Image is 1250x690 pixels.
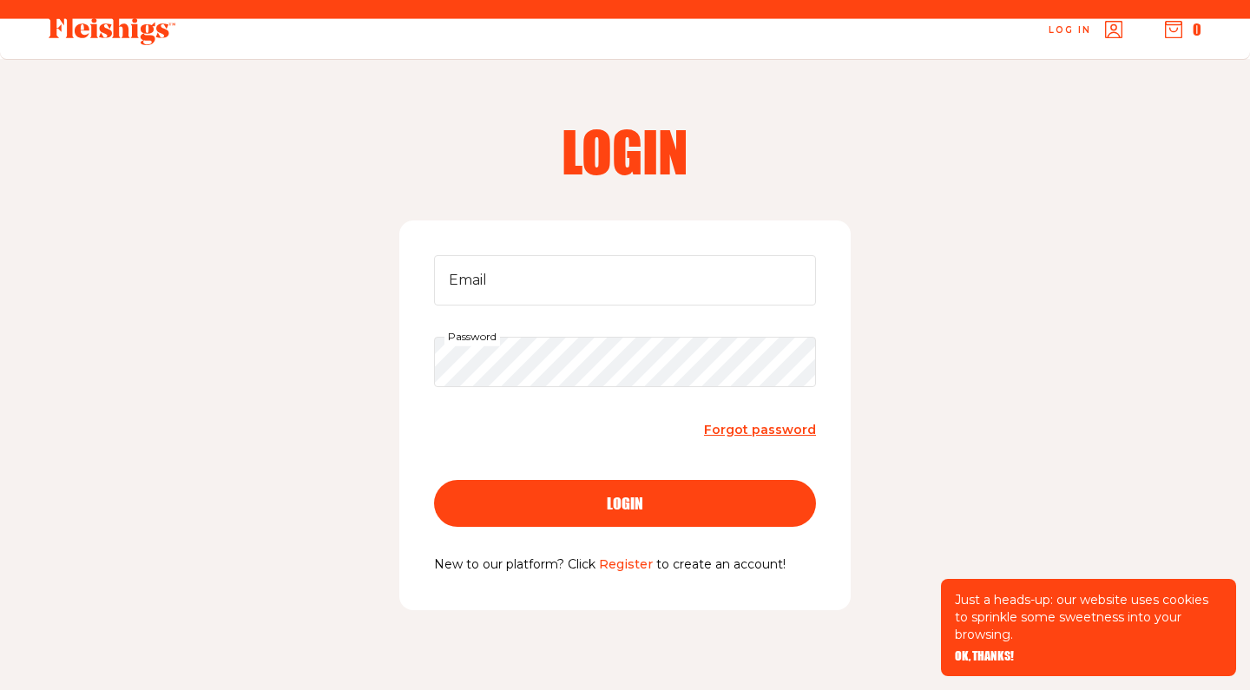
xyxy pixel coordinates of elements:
p: New to our platform? Click to create an account! [434,555,816,575]
button: 0 [1165,20,1201,39]
label: Password [444,327,500,346]
a: Forgot password [704,418,816,442]
input: Email [434,255,816,306]
p: Just a heads-up: our website uses cookies to sprinkle some sweetness into your browsing. [955,591,1222,643]
span: Forgot password [704,422,816,437]
a: Register [599,556,653,572]
input: Password [434,337,816,387]
button: login [434,480,816,527]
a: Log in [1049,21,1122,38]
button: OK, THANKS! [955,650,1014,662]
span: Log in [1049,23,1091,36]
span: login [607,496,643,511]
h2: Login [403,123,847,179]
